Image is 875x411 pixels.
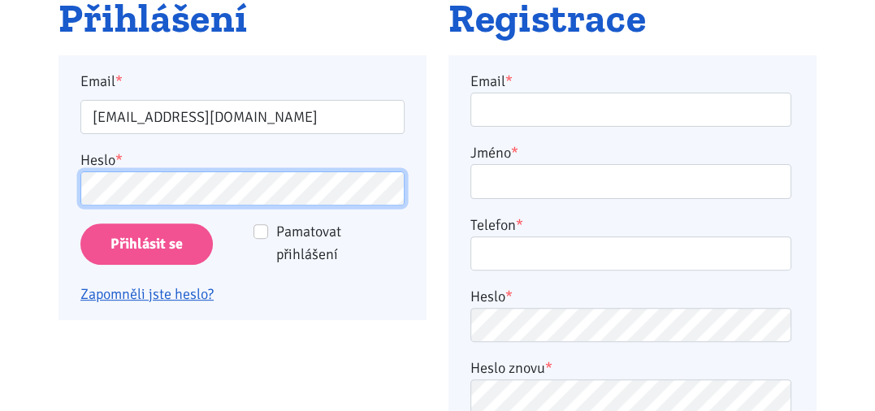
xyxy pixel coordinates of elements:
label: Email [70,70,416,93]
label: Heslo [470,285,513,308]
abbr: required [505,288,513,305]
abbr: required [511,144,518,162]
label: Heslo [80,149,123,171]
label: Jméno [470,141,518,164]
a: Zapomněli jste heslo? [80,285,214,303]
span: Pamatovat přihlášení [276,223,341,263]
abbr: required [505,72,513,90]
label: Telefon [470,214,523,236]
abbr: required [545,359,552,377]
label: Heslo znovu [470,357,552,379]
input: Přihlásit se [80,223,213,265]
abbr: required [516,216,523,234]
label: Email [470,70,513,93]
